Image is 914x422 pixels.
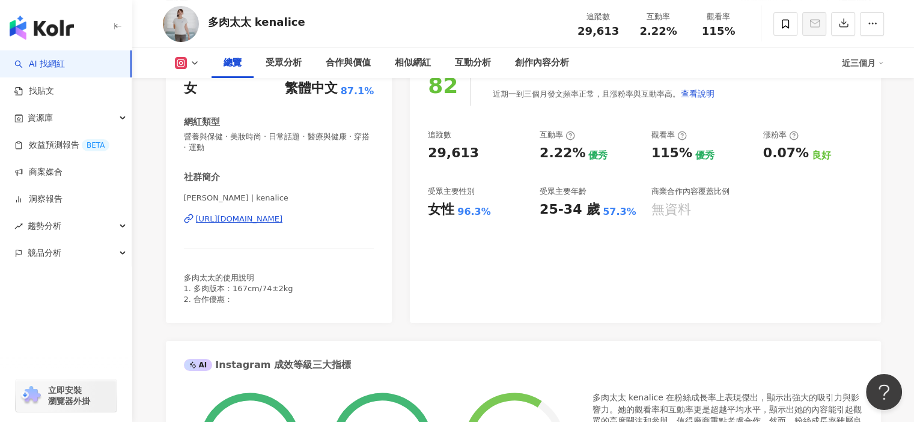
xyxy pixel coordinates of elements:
[16,379,117,412] a: chrome extension立即安裝 瀏覽器外掛
[515,56,569,70] div: 創作內容分析
[651,144,692,163] div: 115%
[639,25,677,37] span: 2.22%
[457,205,491,219] div: 96.3%
[577,25,619,37] span: 29,613
[651,200,691,219] div: 無資料
[428,144,479,163] div: 29,613
[184,116,220,128] div: 網紅類型
[208,14,305,29] div: 多肉太太 kenalice
[10,16,74,40] img: logo
[184,273,293,304] span: 多肉太太的使用說明 1. 多肉版本：167cm/74±2kg 2. 合作優惠：
[184,131,374,153] span: 營養與保健 · 美妝時尚 · 日常話題 · 醫療與健康 · 穿搭 · 運動
[285,79,338,98] div: 繁體中文
[763,130,799,140] div: 漲粉率
[266,56,302,70] div: 受眾分析
[184,358,351,372] div: Instagram 成效等級三大指標
[28,104,53,131] span: 資源庫
[812,149,831,162] div: 良好
[196,214,283,225] div: [URL][DOMAIN_NAME]
[540,200,600,219] div: 25-34 歲
[428,200,454,219] div: 女性
[540,144,585,163] div: 2.22%
[603,205,636,219] div: 57.3%
[19,386,43,405] img: chrome extension
[48,385,90,406] span: 立即安裝 瀏覽器外掛
[14,85,54,97] a: 找貼文
[695,149,714,162] div: 優秀
[28,240,61,267] span: 競品分析
[763,144,809,163] div: 0.07%
[540,130,575,140] div: 互動率
[651,186,730,197] div: 商業合作內容覆蓋比例
[651,130,687,140] div: 觀看率
[14,166,62,178] a: 商案媒合
[28,213,61,240] span: 趨勢分析
[576,11,621,23] div: 追蹤數
[14,139,109,151] a: 效益預測報告BETA
[184,79,197,98] div: 女
[636,11,681,23] div: 互動率
[14,58,65,70] a: searchAI 找網紅
[428,73,458,98] div: 82
[326,56,371,70] div: 合作與價值
[341,85,374,98] span: 87.1%
[395,56,431,70] div: 相似網紅
[14,222,23,231] span: rise
[184,193,374,203] span: [PERSON_NAME] | kenalice
[184,171,220,184] div: 社群簡介
[455,56,491,70] div: 互動分析
[866,374,902,410] iframe: Help Scout Beacon - Open
[588,149,608,162] div: 優秀
[680,82,715,106] button: 查看說明
[428,130,451,140] div: 追蹤數
[681,89,714,98] span: 查看說明
[540,186,586,197] div: 受眾主要年齡
[696,11,742,23] div: 觀看率
[184,359,213,371] div: AI
[702,25,736,37] span: 115%
[493,82,715,106] div: 近期一到三個月發文頻率正常，且漲粉率與互動率高。
[428,186,475,197] div: 受眾主要性別
[224,56,242,70] div: 總覽
[842,53,884,73] div: 近三個月
[14,193,62,205] a: 洞察報告
[163,6,199,42] img: KOL Avatar
[184,214,374,225] a: [URL][DOMAIN_NAME]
